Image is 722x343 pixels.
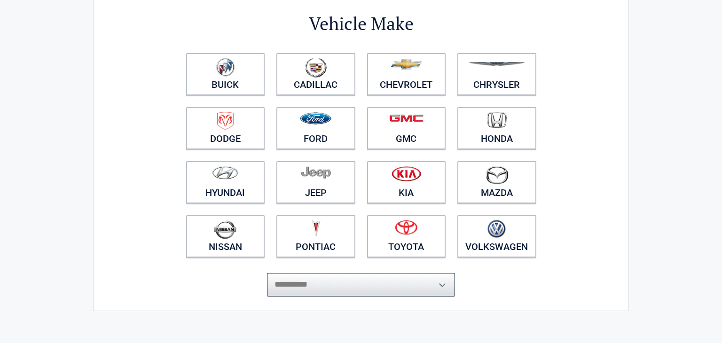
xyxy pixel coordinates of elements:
a: Buick [186,53,265,95]
a: Kia [367,161,446,203]
img: toyota [395,220,417,235]
a: Honda [457,107,536,149]
img: ford [300,112,331,125]
a: Mazda [457,161,536,203]
a: Chrysler [457,53,536,95]
img: chrysler [468,62,526,66]
h2: Vehicle Make [180,12,542,36]
img: jeep [301,166,331,179]
img: dodge [217,112,234,130]
a: GMC [367,107,446,149]
a: Hyundai [186,161,265,203]
img: pontiac [311,220,321,238]
img: cadillac [305,58,327,78]
img: honda [487,112,507,128]
img: gmc [389,114,424,122]
img: hyundai [212,166,238,179]
img: volkswagen [487,220,506,238]
img: kia [392,166,421,181]
img: mazda [485,166,509,184]
a: Volkswagen [457,215,536,257]
a: Ford [276,107,355,149]
a: Pontiac [276,215,355,257]
a: Cadillac [276,53,355,95]
img: buick [216,58,235,77]
img: chevrolet [391,59,422,70]
a: Nissan [186,215,265,257]
a: Toyota [367,215,446,257]
a: Dodge [186,107,265,149]
img: nissan [214,220,236,239]
a: Chevrolet [367,53,446,95]
a: Jeep [276,161,355,203]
